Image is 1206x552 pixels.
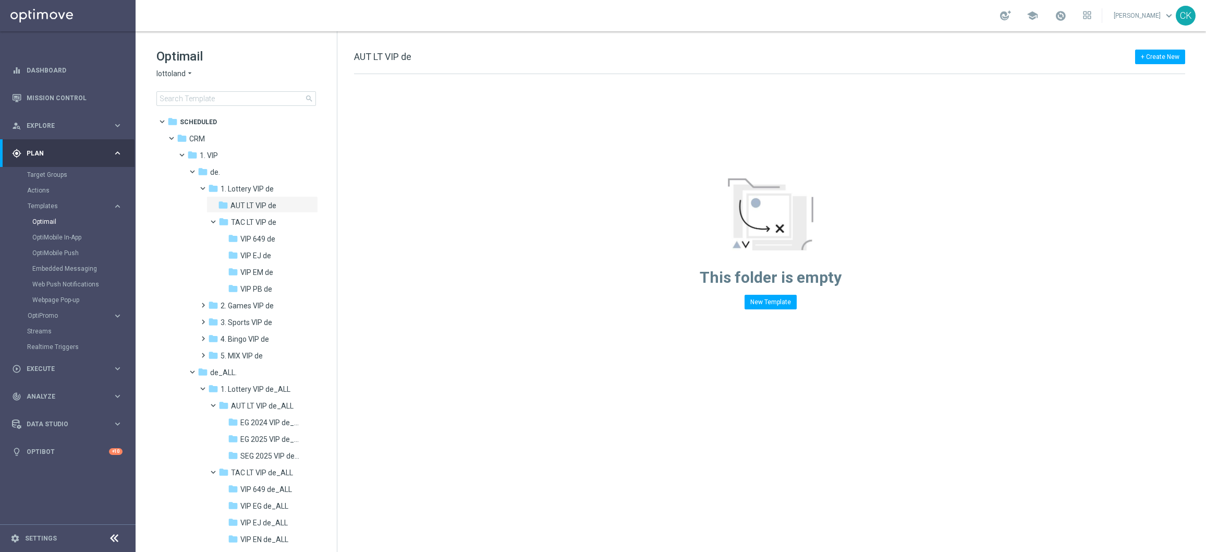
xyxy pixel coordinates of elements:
[218,217,229,227] i: folder
[240,418,301,427] span: EG 2024 VIP de_ALL
[27,183,135,198] div: Actions
[113,121,123,130] i: keyboard_arrow_right
[32,265,108,273] a: Embedded Messaging
[28,313,102,319] span: OptiPromo
[231,401,294,411] span: AUT LT VIP de_ALL
[113,364,123,374] i: keyboard_arrow_right
[27,421,113,427] span: Data Studio
[12,84,123,112] div: Mission Control
[240,501,288,511] span: VIP EG de_ALL
[305,94,313,103] span: search
[11,122,123,130] button: person_search Explore keyboard_arrow_right
[10,534,20,543] i: settings
[187,150,198,160] i: folder
[113,391,123,401] i: keyboard_arrow_right
[11,94,123,102] button: Mission Control
[32,296,108,304] a: Webpage Pop-up
[27,393,113,400] span: Analyze
[221,385,290,394] span: 1. Lottery VIP de_ALL
[210,167,220,177] span: de.
[354,51,411,62] span: AUT LT VIP de
[113,419,123,429] i: keyboard_arrow_right
[12,56,123,84] div: Dashboard
[27,438,109,465] a: Optibot
[12,66,21,75] i: equalizer
[27,308,135,323] div: OptiPromo
[200,151,218,160] span: 1. VIP
[189,134,205,143] span: CRM
[1163,10,1175,21] span: keyboard_arrow_down
[1176,6,1196,26] div: CK
[700,268,842,286] span: This folder is empty
[177,133,187,143] i: folder
[11,365,123,373] button: play_circle_outline Execute keyboard_arrow_right
[156,48,316,65] h1: Optimail
[12,364,113,374] div: Execute
[27,311,123,320] button: OptiPromo keyboard_arrow_right
[11,149,123,158] button: gps_fixed Plan keyboard_arrow_right
[221,184,274,194] span: 1. Lottery VIP de
[113,201,123,211] i: keyboard_arrow_right
[240,268,273,277] span: VIP EM de
[113,311,123,321] i: keyboard_arrow_right
[198,166,208,177] i: folder
[228,484,238,494] i: folder
[240,251,271,260] span: VIP EJ de
[228,250,238,260] i: folder
[28,313,113,319] div: OptiPromo
[12,364,21,374] i: play_circle_outline
[208,350,218,361] i: folder
[11,448,123,456] button: lightbulb Optibot +10
[208,383,218,394] i: folder
[228,283,238,294] i: folder
[240,485,292,494] span: VIP 649 de_ALL
[228,267,238,277] i: folder
[221,318,272,327] span: 3. Sports VIP de
[186,69,194,79] i: arrow_drop_down
[32,280,108,289] a: Web Push Notifications
[231,218,276,227] span: TAC LT VIP de
[27,84,123,112] a: Mission Control
[32,230,135,245] div: OptiMobile In-App
[228,534,238,544] i: folder
[11,420,123,428] button: Data Studio keyboard_arrow_right
[208,183,218,194] i: folder
[11,66,123,75] button: equalizer Dashboard
[218,467,229,477] i: folder
[228,500,238,511] i: folder
[745,295,797,309] button: New Template
[12,149,113,158] div: Plan
[228,434,238,444] i: folder
[32,277,135,292] div: Web Push Notifications
[240,518,288,527] span: VIP EJ de_ALL
[221,351,263,361] span: 5. MIX VIP de
[109,448,123,455] div: +10
[32,214,135,230] div: Optimail
[240,435,301,444] span: EG 2025 VIP de_ALL
[27,323,135,339] div: Streams
[1027,10,1038,21] span: school
[156,91,316,106] input: Search Template
[32,261,135,277] div: Embedded Messaging
[28,203,102,209] span: Templates
[27,56,123,84] a: Dashboard
[228,417,238,427] i: folder
[156,69,186,79] span: lottoland
[1135,50,1185,64] button: + Create New
[27,171,108,179] a: Target Groups
[27,186,108,195] a: Actions
[11,392,123,401] div: track_changes Analyze keyboard_arrow_right
[180,117,217,127] span: Scheduled
[27,339,135,355] div: Realtime Triggers
[27,167,135,183] div: Target Groups
[230,201,276,210] span: AUT LT VIP de
[198,367,208,377] i: folder
[12,149,21,158] i: gps_fixed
